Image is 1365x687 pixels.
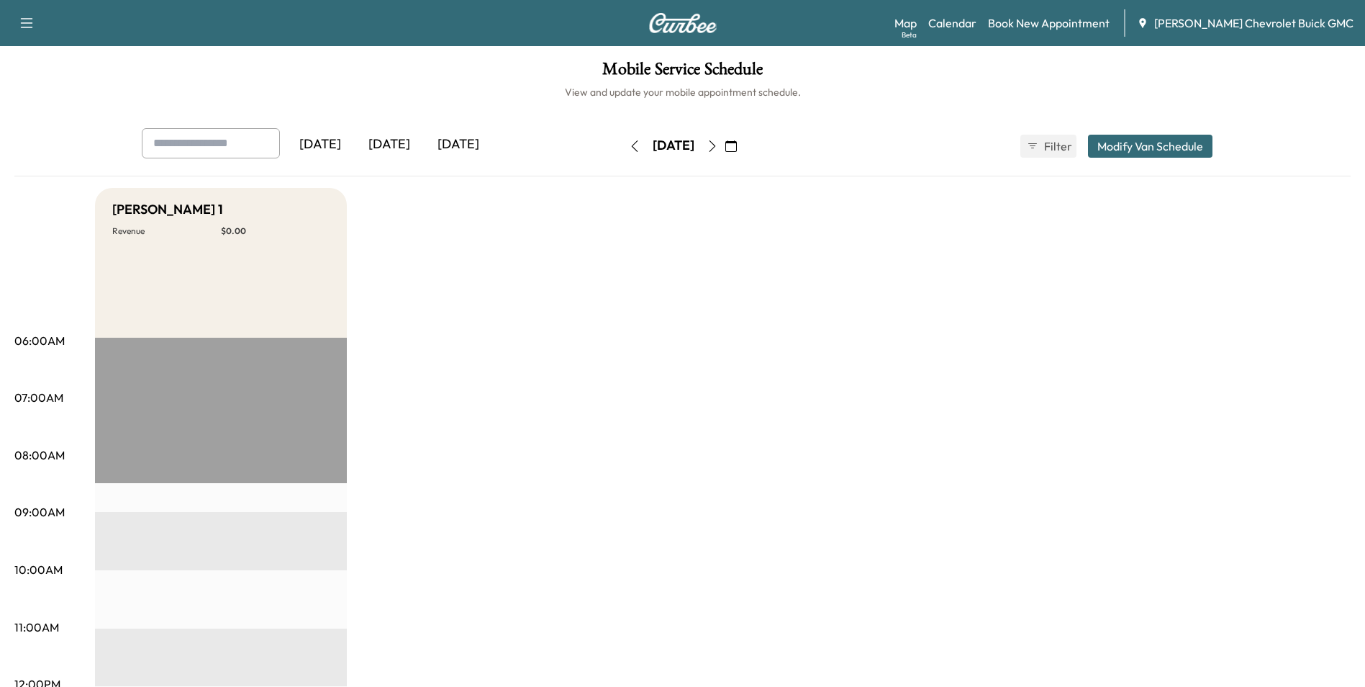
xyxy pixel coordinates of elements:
a: Calendar [928,14,976,32]
p: 10:00AM [14,561,63,578]
h1: Mobile Service Schedule [14,60,1351,85]
button: Filter [1020,135,1076,158]
a: Book New Appointment [988,14,1110,32]
p: 11:00AM [14,619,59,636]
button: Modify Van Schedule [1088,135,1212,158]
span: [PERSON_NAME] Chevrolet Buick GMC [1154,14,1353,32]
div: Beta [902,30,917,40]
p: $ 0.00 [221,225,330,237]
span: Filter [1044,138,1070,155]
div: [DATE] [286,128,355,161]
a: MapBeta [894,14,917,32]
img: Curbee Logo [648,13,717,33]
h6: View and update your mobile appointment schedule. [14,85,1351,99]
p: 08:00AM [14,446,65,464]
p: Revenue [112,225,221,237]
h5: [PERSON_NAME] 1 [112,199,223,220]
div: [DATE] [424,128,493,161]
p: 06:00AM [14,332,65,349]
p: 07:00AM [14,389,63,406]
div: [DATE] [653,137,694,155]
p: 09:00AM [14,503,65,521]
div: [DATE] [355,128,424,161]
